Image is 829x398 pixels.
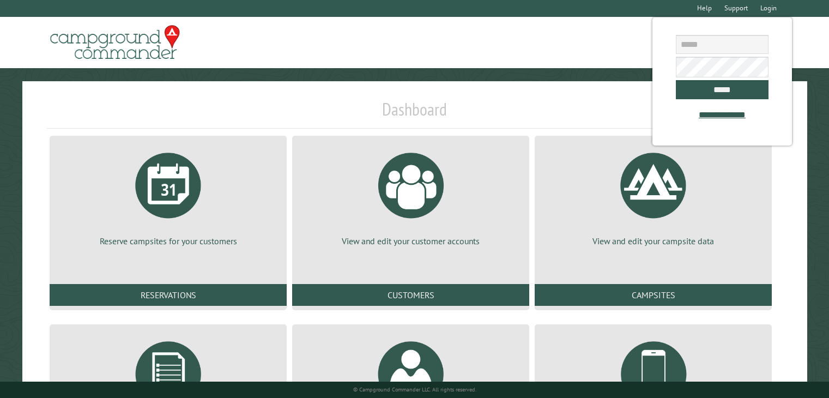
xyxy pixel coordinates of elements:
[50,284,287,306] a: Reservations
[47,99,782,129] h1: Dashboard
[292,284,529,306] a: Customers
[305,144,516,247] a: View and edit your customer accounts
[548,144,759,247] a: View and edit your campsite data
[548,235,759,247] p: View and edit your campsite data
[63,235,274,247] p: Reserve campsites for your customers
[47,21,183,64] img: Campground Commander
[535,284,772,306] a: Campsites
[305,235,516,247] p: View and edit your customer accounts
[63,144,274,247] a: Reserve campsites for your customers
[353,386,476,393] small: © Campground Commander LLC. All rights reserved.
